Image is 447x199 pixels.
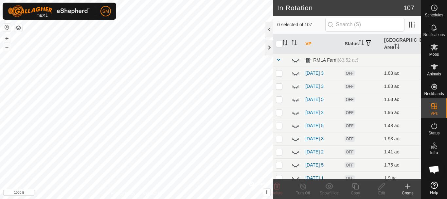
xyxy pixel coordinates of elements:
[382,34,421,54] th: [GEOGRAPHIC_DATA] Area
[382,93,421,106] td: 1.63 ac
[345,175,354,181] span: OFF
[305,97,324,102] a: [DATE] 5
[277,4,403,12] h2: In Rotation
[277,21,325,28] span: 0 selected of 107
[305,175,324,181] a: [DATE] 1
[429,52,439,56] span: Mobs
[266,189,267,195] span: i
[359,41,364,46] p-sorticon: Activate to sort
[382,171,421,185] td: 1.9 ac
[403,3,414,13] span: 107
[345,110,354,115] span: OFF
[305,84,324,89] a: [DATE] 3
[424,160,444,179] div: Open chat
[382,145,421,158] td: 1.41 ac
[305,136,324,141] a: [DATE] 3
[382,158,421,171] td: 1.75 ac
[305,123,324,128] a: [DATE] 5
[290,190,316,196] div: Turn Off
[345,149,354,155] span: OFF
[111,190,135,196] a: Privacy Policy
[430,111,438,115] span: VPs
[305,162,324,168] a: [DATE] 5
[305,57,358,63] div: RMLA Farm
[102,8,109,15] span: SM
[430,191,438,195] span: Help
[305,70,324,76] a: [DATE] 3
[282,41,288,46] p-sorticon: Activate to sort
[3,43,11,51] button: –
[425,13,443,17] span: Schedules
[303,34,342,54] th: VP
[395,190,421,196] div: Create
[8,5,90,17] img: Gallagher Logo
[382,119,421,132] td: 1.48 ac
[430,151,438,155] span: Infra
[3,24,11,31] button: Reset Map
[345,136,354,142] span: OFF
[345,162,354,168] span: OFF
[345,123,354,129] span: OFF
[382,106,421,119] td: 1.95 ac
[342,34,381,54] th: Status
[382,80,421,93] td: 1.83 ac
[342,190,368,196] div: Copy
[292,41,297,46] p-sorticon: Activate to sort
[382,67,421,80] td: 1.83 ac
[143,190,162,196] a: Contact Us
[263,189,270,196] button: i
[423,33,445,37] span: Notifications
[428,131,439,135] span: Status
[427,72,441,76] span: Animals
[421,179,447,197] a: Help
[345,84,354,89] span: OFF
[368,190,395,196] div: Edit
[316,190,342,196] div: Show/Hide
[271,191,283,195] span: Delete
[338,57,358,63] span: (83.52 ac)
[345,70,354,76] span: OFF
[305,149,324,154] a: [DATE] 2
[3,34,11,42] button: +
[305,110,324,115] a: [DATE] 2
[14,24,22,32] button: Map Layers
[394,45,400,50] p-sorticon: Activate to sort
[382,132,421,145] td: 1.93 ac
[345,97,354,102] span: OFF
[424,92,444,96] span: Neckbands
[325,18,404,31] input: Search (S)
